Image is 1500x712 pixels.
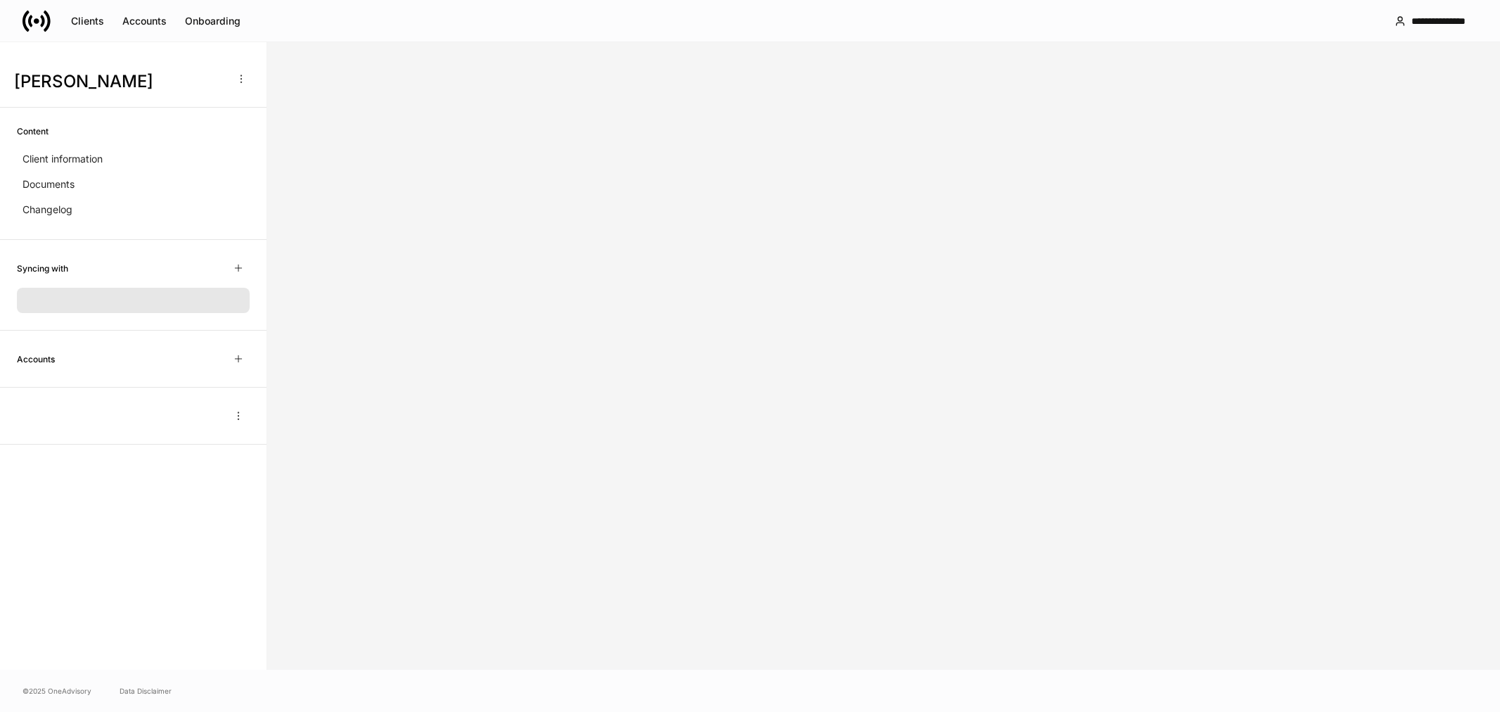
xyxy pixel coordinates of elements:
[23,685,91,697] span: © 2025 OneAdvisory
[23,203,72,217] p: Changelog
[14,70,224,93] h3: [PERSON_NAME]
[113,10,176,32] button: Accounts
[17,262,68,275] h6: Syncing with
[176,10,250,32] button: Onboarding
[17,125,49,138] h6: Content
[17,197,250,222] a: Changelog
[185,14,241,28] div: Onboarding
[71,14,104,28] div: Clients
[17,146,250,172] a: Client information
[23,177,75,191] p: Documents
[62,10,113,32] button: Clients
[17,172,250,197] a: Documents
[17,352,55,366] h6: Accounts
[122,14,167,28] div: Accounts
[23,152,103,166] p: Client information
[120,685,172,697] a: Data Disclaimer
